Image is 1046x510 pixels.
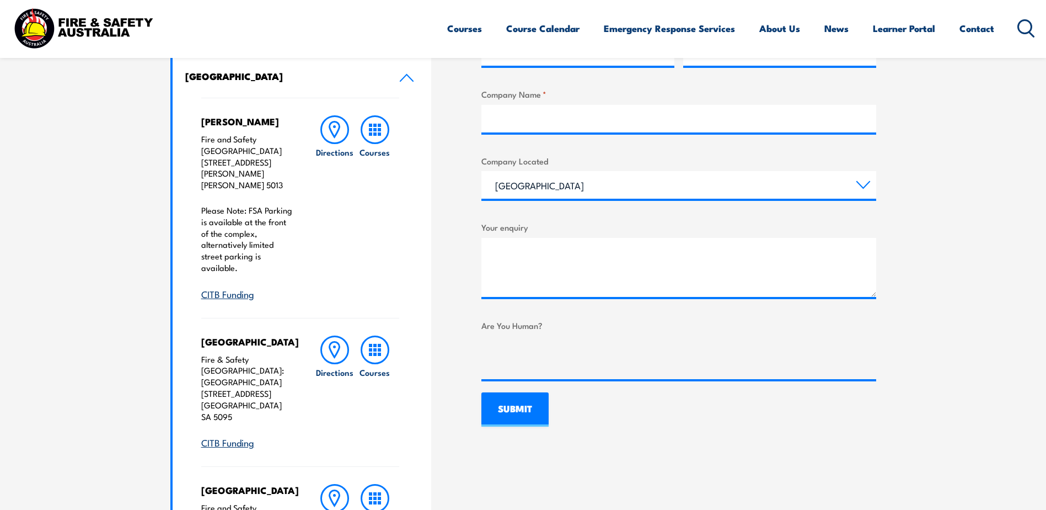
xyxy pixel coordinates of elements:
a: Directions [315,336,355,450]
label: Company Located [481,155,876,167]
h4: [GEOGRAPHIC_DATA] [201,336,293,348]
a: Learner Portal [873,14,935,43]
h6: Directions [316,366,353,378]
h4: [PERSON_NAME] [201,115,293,127]
a: CITB Funding [201,287,254,300]
h4: [GEOGRAPHIC_DATA] [201,484,293,496]
a: [GEOGRAPHIC_DATA] [173,57,432,98]
a: Courses [355,336,395,450]
h6: Courses [360,146,390,158]
a: Courses [447,14,482,43]
label: Are You Human? [481,319,876,332]
a: About Us [759,14,800,43]
label: Company Name [481,88,876,100]
iframe: reCAPTCHA [481,336,649,379]
a: Directions [315,115,355,301]
p: Fire & Safety [GEOGRAPHIC_DATA]: [GEOGRAPHIC_DATA] [STREET_ADDRESS] [GEOGRAPHIC_DATA] SA 5095 [201,354,293,423]
p: Fire and Safety [GEOGRAPHIC_DATA] [STREET_ADDRESS][PERSON_NAME] [PERSON_NAME] 5013 [201,134,293,191]
a: Emergency Response Services [604,14,735,43]
a: Course Calendar [506,14,580,43]
a: News [824,14,849,43]
a: Courses [355,115,395,301]
h6: Courses [360,366,390,378]
input: SUBMIT [481,392,549,427]
h4: [GEOGRAPHIC_DATA] [185,70,383,82]
h6: Directions [316,146,353,158]
label: Your enquiry [481,221,876,233]
a: CITB Funding [201,435,254,449]
a: Contact [959,14,994,43]
p: Please Note: FSA Parking is available at the front of the complex, alternatively limited street p... [201,205,293,274]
